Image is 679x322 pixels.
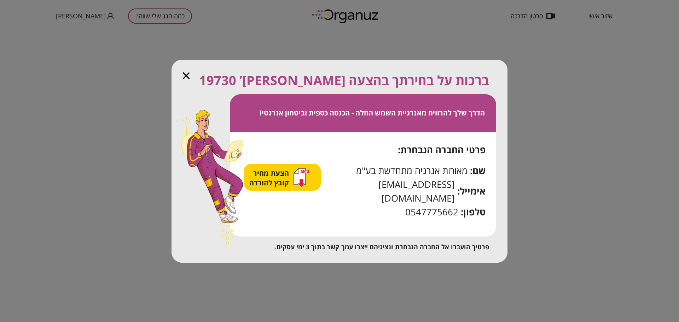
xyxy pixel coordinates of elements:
[321,178,455,205] span: [EMAIL_ADDRESS][DOMAIN_NAME]
[249,168,291,187] span: הצעת מחיר קובץ להורדה
[461,205,486,219] span: טלפון:
[356,164,468,178] span: מאורות אנרגיה מתחדשת בע"מ
[275,243,489,251] span: פרטיך הועברו אל החברה הנבחרת ונציגיהם ייצרו עמך קשר בתוך 3 ימי עסקים.
[260,108,485,118] span: הדרך שלך להרוויח מאנרגיית השמש החלה - הכנסה כספית וביטחון אנרגטי!
[405,205,458,219] span: 0547775662
[249,168,309,188] button: הצעת מחיר קובץ להורדה
[199,71,489,90] span: ברכות על בחירתך בהצעה [PERSON_NAME]’ 19730
[244,143,486,157] div: פרטי החברה הנבחרת:
[470,164,486,178] span: שם:
[457,184,486,198] span: אימייל:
